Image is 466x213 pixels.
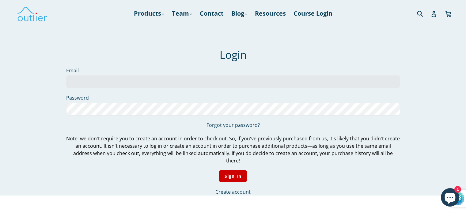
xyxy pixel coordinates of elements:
a: Blog [228,8,250,19]
a: Contact [197,8,227,19]
h1: Login [66,48,400,61]
p: Note: we don't require you to create an account in order to check out. So, if you've previously p... [66,135,400,164]
label: Email [66,67,400,74]
a: Forgot your password? [206,122,260,129]
inbox-online-store-chat: Shopify online store chat [439,188,461,208]
a: Create account [215,188,251,195]
a: Course Login [290,8,335,19]
a: Products [131,8,167,19]
img: Outlier Linguistics [17,5,47,22]
input: Search [415,7,432,20]
label: Password [66,94,400,101]
input: Sign In [219,170,247,182]
a: Resources [252,8,289,19]
a: Team [169,8,195,19]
